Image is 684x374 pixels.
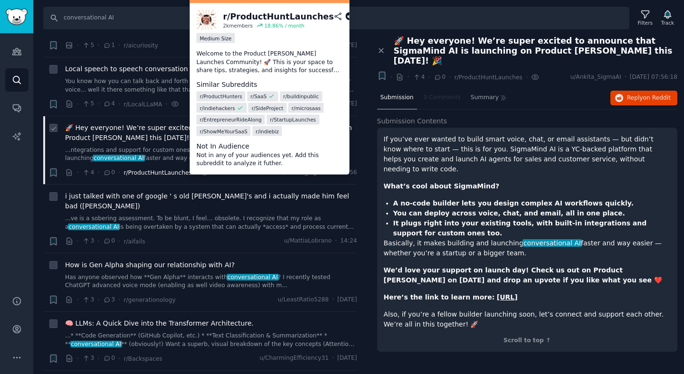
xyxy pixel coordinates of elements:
span: 3 [103,296,115,304]
strong: We’d love your support on launch day! Check us out on Product [PERSON_NAME] on [DATE] and drop an... [384,266,662,284]
span: · [118,354,120,364]
span: · [332,354,334,363]
span: 1 [103,41,115,50]
span: [DATE] [337,354,357,363]
span: 4 [413,73,425,82]
p: Also, if you’re a fellow builder launching soon, let’s connect and support each other. We’re all ... [384,309,671,329]
span: 3 [82,296,94,304]
span: r/ indiehackers [199,104,235,111]
span: · [118,40,120,50]
a: Local speech to speech conversation ai? [65,64,199,74]
span: · [97,168,99,178]
a: How is Gen Alpha shaping our relationship with AI? [65,260,235,270]
a: ...* **Code Generation** (GitHub Copilot, etc.) * **Text Classification & Summarization** * **con... [65,332,357,348]
span: · [97,236,99,246]
span: r/aicuriosity [123,42,158,49]
a: [URL] [497,293,518,301]
span: · [77,295,79,305]
span: r/aifails [123,238,145,245]
span: r/ SideProject [252,104,284,111]
div: Track [661,19,674,26]
button: Replyon Reddit [610,91,677,106]
span: · [428,72,430,82]
span: r/ StartupLaunches [270,116,316,123]
span: · [77,40,79,50]
span: · [526,72,528,82]
strong: A no-code builder lets you design complex AI workflows quickly. [393,199,634,207]
span: 🚀 Hey everyone! We’re super excited to announce that SigmaMind AI is launching on Product [PERSON... [394,36,678,66]
span: r/ microsaas [292,104,321,111]
a: 🚀 Hey everyone! We’re super excited to announce that SigmaMind AI is launching on Product [PERSON... [65,123,357,143]
span: · [332,296,334,304]
span: conversational AI [93,155,144,161]
span: 0 [434,73,446,82]
span: conversational AI [227,274,278,280]
dt: Similar Subreddits [196,80,342,90]
span: r/ SaaS [250,93,266,100]
a: Has anyone observed how **Gen Alpha** interacts withconversational AI? I recently tested ChatGPT ... [65,273,357,290]
span: · [97,99,99,109]
span: 5 [82,100,94,108]
strong: You can deploy across voice, chat, and email, all in one place. [393,209,625,217]
span: 14:24 [340,237,357,245]
span: r/ ShowMeYourSaaS [199,128,247,134]
span: r/ProductHuntLaunches [123,169,192,176]
span: 4 [82,168,94,177]
span: · [390,72,392,82]
a: 🧠 LLMs: A Quick Dive into the Transformer Architecture. [65,318,254,328]
span: [DATE] 07:56:18 [630,73,677,82]
span: · [625,73,627,82]
a: You know how you can talk back and forth with something like chatgpt thru a interface using your ... [65,77,357,94]
span: r/ buildinpublic [283,93,319,100]
span: [DATE] [337,296,357,304]
dd: Not in any of your audiences yet. Add this subreddit to analyze it futher. [196,151,342,168]
p: If you’ve ever wanted to build smart voice, chat, or email assistants — but didn’t know where to ... [384,134,671,174]
span: u/MattiaLobrano [284,237,332,245]
span: · [77,168,79,178]
span: · [118,99,120,109]
a: i just talked with one of google ' s old [PERSON_NAME]'s and i actually made him feel bad ([PERSO... [65,191,357,211]
span: u/Ankita_SigmaAI [570,73,621,82]
span: conversational AI [68,224,120,230]
span: Submission [380,93,414,102]
input: Search Keyword [43,7,629,29]
span: · [97,295,99,305]
span: · [118,236,120,246]
span: 0 [103,168,115,177]
div: 2k members [223,22,253,29]
span: Submission Contents [377,116,447,126]
a: ...ntegrations and support for custom ones too.** Basically, it makes building and launchingconve... [65,146,357,163]
span: 3 [82,354,94,363]
span: r/ ProductHunters [199,93,242,100]
div: r/ ProductHuntLaunches [223,10,333,22]
strong: It plugs right into your existing tools, with built-in integrations and support for custom ones too. [393,219,647,237]
span: · [449,72,451,82]
span: · [77,236,79,246]
span: Summary [471,93,499,102]
span: r/LocalLLaMA [123,101,162,108]
div: Filters [638,19,653,26]
span: r/ EntrepreneurRideAlong [199,116,261,123]
span: 0 [103,237,115,245]
span: r/ indiebiz [256,128,279,134]
span: · [77,354,79,364]
div: 18.86 % / month [265,22,304,29]
span: conversational AI [522,239,582,247]
img: GummySearch logo [6,9,28,25]
span: on Reddit [643,94,671,101]
dt: Not In Audience [196,141,342,151]
div: Medium Size [196,33,235,43]
span: 0 [103,354,115,363]
span: u/LeastRatio5288 [278,296,329,304]
p: Welcome to the Product [PERSON_NAME] Launches Community! 🚀 This is your space to share tips, stra... [196,50,342,75]
span: 4 [103,100,115,108]
span: · [165,99,167,109]
span: r/generationology [123,297,175,303]
span: · [77,99,79,109]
